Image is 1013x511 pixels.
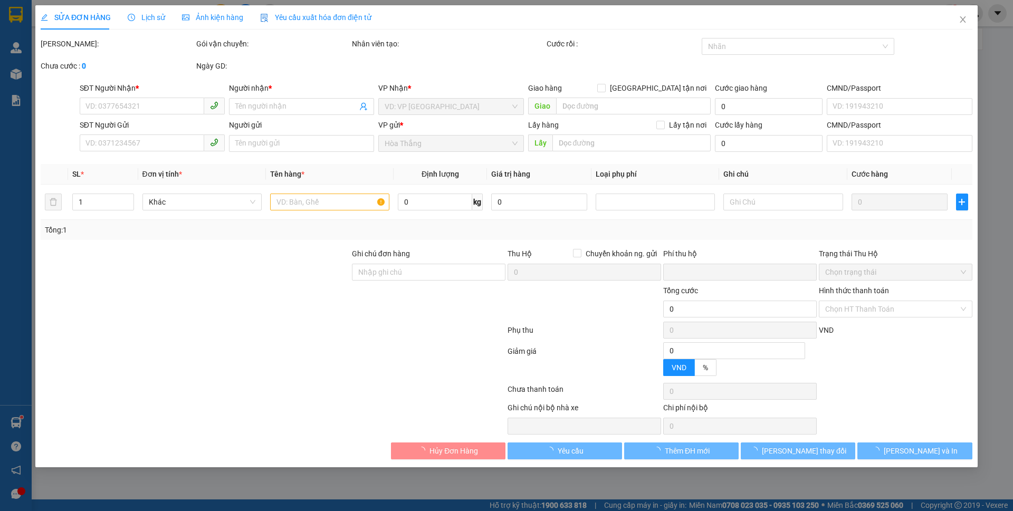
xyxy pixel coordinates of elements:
[581,248,661,259] span: Chuyển khoản ng. gửi
[352,249,410,258] label: Ghi chú đơn hàng
[591,164,719,185] th: Loại phụ phí
[672,363,686,372] span: VND
[715,98,823,115] input: Cước giao hàng
[858,442,972,459] button: [PERSON_NAME] và In
[852,170,888,178] span: Cước hàng
[750,447,762,454] span: loading
[69,40,131,49] span: 07:49:56 [DATE]
[229,82,374,94] div: Người nhận
[422,170,459,178] span: Định lượng
[80,119,225,131] div: SĐT Người Gửi
[819,326,834,334] span: VND
[558,445,584,457] span: Yêu cầu
[6,61,187,89] strong: Nhận:
[663,248,817,264] div: Phí thu hộ
[210,101,218,110] span: phone
[60,30,193,49] span: HT1510250002 -
[82,62,86,70] b: 0
[182,14,189,21] span: picture
[41,13,111,22] span: SỬA ĐƠN HÀNG
[506,324,662,343] div: Phụ thu
[956,194,968,210] button: plus
[45,194,62,210] button: delete
[270,194,389,210] input: VD: Bàn, Ghế
[429,445,478,457] span: Hủy Đơn Hàng
[715,121,762,129] label: Cước lấy hàng
[385,136,518,151] span: Hòa Thắng
[142,170,182,178] span: Đơn vị tính
[260,13,371,22] span: Yêu cầu xuất hóa đơn điện tử
[391,442,505,459] button: Hủy Đơn Hàng
[528,121,559,129] span: Lấy hàng
[653,447,665,454] span: loading
[128,13,165,22] span: Lịch sử
[827,82,972,94] div: CMND/Passport
[352,38,544,50] div: Nhân viên tạo:
[41,38,194,50] div: [PERSON_NAME]:
[506,383,662,402] div: Chưa thanh toán
[741,442,855,459] button: [PERSON_NAME] thay đổi
[491,170,530,178] span: Giá trị hàng
[665,445,710,457] span: Thêm ĐH mới
[508,442,622,459] button: Yêu cầu
[60,6,128,17] span: Gửi:
[260,14,269,22] img: icon
[606,82,711,94] span: [GEOGRAPHIC_DATA] tận nơi
[959,15,967,24] span: close
[665,119,711,131] span: Lấy tận nơi
[506,345,662,381] div: Giảm giá
[508,402,661,418] div: Ghi chú nội bộ nhà xe
[196,60,350,72] div: Ngày GD:
[210,138,218,147] span: phone
[60,30,193,49] span: uyennhi.tienoanh - In:
[360,102,368,111] span: user-add
[715,84,767,92] label: Cước giao hàng
[508,249,532,258] span: Thu Hộ
[663,286,698,295] span: Tổng cước
[79,61,187,89] span: Tân Bình
[872,447,884,454] span: loading
[715,135,823,152] input: Cước lấy hàng
[819,286,889,295] label: Hình thức thanh toán
[45,224,391,236] div: Tổng: 1
[472,194,483,210] span: kg
[41,60,194,72] div: Chưa cước :
[352,264,505,281] input: Ghi chú đơn hàng
[41,14,48,21] span: edit
[957,198,967,206] span: plus
[724,194,843,210] input: Ghi Chú
[80,82,225,94] div: SĐT Người Nhận
[379,84,408,92] span: VP Nhận
[948,5,978,35] button: Close
[720,164,847,185] th: Ghi chú
[547,38,700,50] div: Cước rồi :
[128,14,135,21] span: clock-circle
[852,194,948,210] input: 0
[762,445,846,457] span: [PERSON_NAME] thay đổi
[663,402,817,418] div: Chi phí nội bộ
[229,119,374,131] div: Người gửi
[624,442,739,459] button: Thêm ĐH mới
[825,264,966,280] span: Chọn trạng thái
[884,445,958,457] span: [PERSON_NAME] và In
[827,119,972,131] div: CMND/Passport
[528,134,552,151] span: Lấy
[182,13,243,22] span: Ảnh kiện hàng
[819,248,972,259] div: Trạng thái Thu Hộ
[270,170,304,178] span: Tên hàng
[196,38,350,50] div: Gói vận chuyển:
[556,98,711,114] input: Dọc đường
[73,170,81,178] span: SL
[552,134,711,151] input: Dọc đường
[546,447,558,454] span: loading
[418,447,429,454] span: loading
[528,84,562,92] span: Giao hàng
[703,363,708,372] span: %
[149,194,255,210] span: Khác
[528,98,556,114] span: Giao
[79,6,128,17] span: Hòa Thắng
[60,19,150,28] span: NGUYÊN - 0847470292
[379,119,524,131] div: VP gửi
